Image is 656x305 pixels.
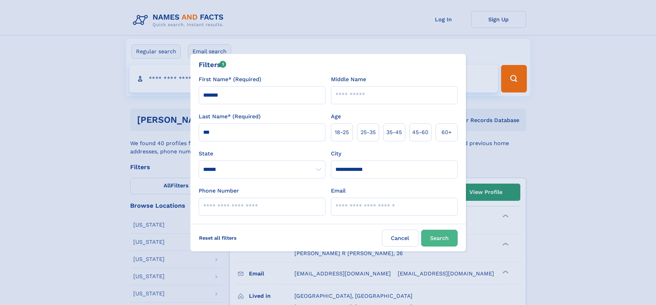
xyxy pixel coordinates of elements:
[382,230,418,247] label: Cancel
[199,59,227,70] div: Filters
[412,128,428,137] span: 45‑60
[335,128,349,137] span: 18‑25
[421,230,458,247] button: Search
[441,128,452,137] span: 60+
[331,75,366,84] label: Middle Name
[331,150,341,158] label: City
[199,75,261,84] label: First Name* (Required)
[199,187,239,195] label: Phone Number
[331,112,341,121] label: Age
[331,187,346,195] label: Email
[199,150,325,158] label: State
[195,230,241,246] label: Reset all filters
[386,128,402,137] span: 35‑45
[199,112,261,121] label: Last Name* (Required)
[361,128,376,137] span: 25‑35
